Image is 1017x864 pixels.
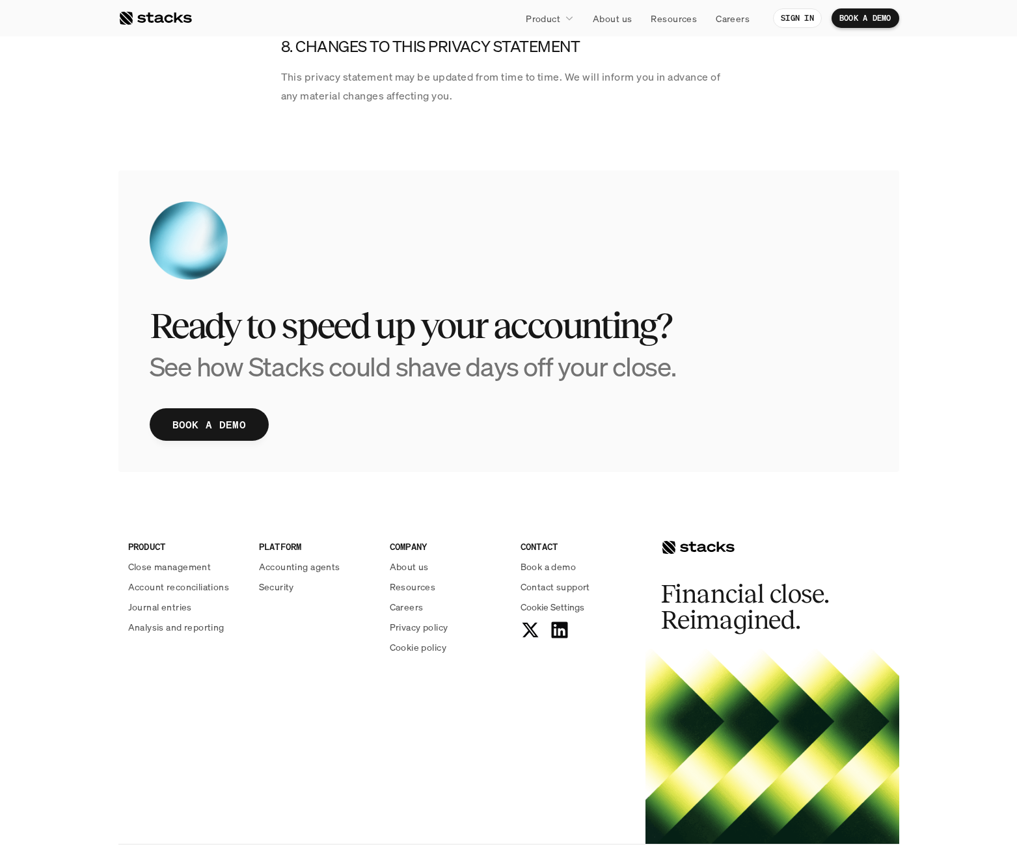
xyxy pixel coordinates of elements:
[521,560,576,573] p: Book a demo
[390,580,436,594] p: Resources
[521,540,636,553] p: CONTACT
[661,581,856,633] h2: Financial close. Reimagined.
[839,14,891,23] p: BOOK A DEMO
[521,580,590,594] p: Contact support
[716,12,750,25] p: Careers
[128,600,192,614] p: Journal entries
[526,12,560,25] p: Product
[172,415,247,434] p: BOOK A DEMO
[259,540,374,553] p: PLATFORM
[832,8,899,28] a: BOOK A DEMO
[259,560,340,573] p: Accounting agents
[390,600,424,614] p: Careers
[390,580,505,594] a: Resources
[390,620,505,634] a: Privacy policy
[651,12,697,25] p: Resources
[128,620,243,634] a: Analysis and reporting
[128,580,243,594] a: Account reconciliations
[390,620,448,634] p: Privacy policy
[128,580,230,594] p: Account reconciliations
[643,7,705,30] a: Resources
[781,14,814,23] p: SIGN IN
[585,7,640,30] a: About us
[390,640,446,654] p: Cookie policy
[521,560,636,573] a: Book a demo
[390,560,505,573] a: About us
[259,580,374,594] a: Security
[521,580,636,594] a: Contact support
[390,600,505,614] a: Careers
[259,580,294,594] p: Security
[773,8,822,28] a: SIGN IN
[281,68,737,105] p: This privacy statement may be updated from time to time. We will inform you in advance of any mat...
[593,12,632,25] p: About us
[150,408,269,441] a: BOOK A DEMO
[390,540,505,553] p: COMPANY
[150,306,868,346] h2: Ready to speed up your accounting?
[150,350,676,382] h3: See how Stacks could shave days off your close.
[708,7,757,30] a: Careers
[259,560,374,573] a: Accounting agents
[521,600,584,614] button: Cookie Trigger
[128,560,211,573] p: Close management
[521,600,584,614] span: Cookie Settings
[128,600,243,614] a: Journal entries
[128,620,224,634] p: Analysis and reporting
[281,36,737,58] h4: 8. CHANGES TO THIS PRIVACY STATEMENT
[128,560,243,573] a: Close management
[390,640,505,654] a: Cookie policy
[128,540,243,553] p: PRODUCT
[390,560,429,573] p: About us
